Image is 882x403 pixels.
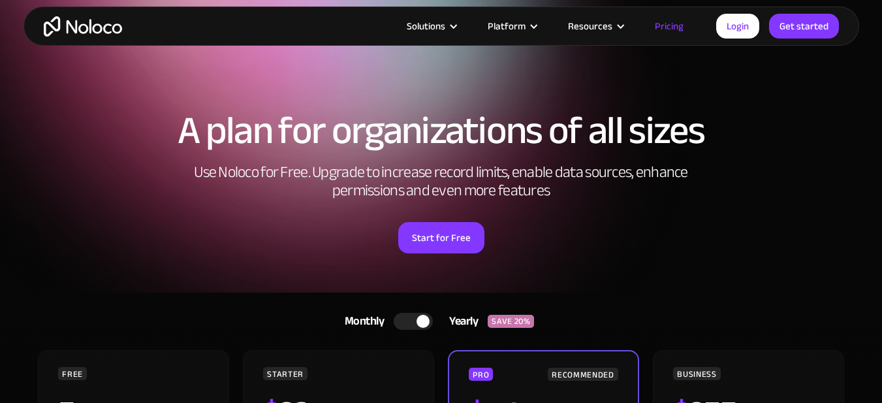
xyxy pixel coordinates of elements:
div: BUSINESS [673,367,720,380]
div: Resources [552,18,638,35]
div: STARTER [263,367,307,380]
div: Solutions [407,18,445,35]
div: Solutions [390,18,471,35]
a: Start for Free [398,222,484,253]
h1: A plan for organizations of all sizes [37,111,846,150]
div: PRO [469,368,493,381]
a: Get started [769,14,839,39]
div: Resources [568,18,612,35]
h2: Use Noloco for Free. Upgrade to increase record limits, enable data sources, enhance permissions ... [180,163,702,200]
a: Login [716,14,759,39]
div: SAVE 20% [488,315,534,328]
div: Yearly [433,312,488,331]
div: Platform [471,18,552,35]
div: Monthly [328,312,394,331]
a: Pricing [638,18,700,35]
div: Platform [488,18,526,35]
div: RECOMMENDED [548,368,618,381]
a: home [44,16,122,37]
div: FREE [58,367,87,380]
